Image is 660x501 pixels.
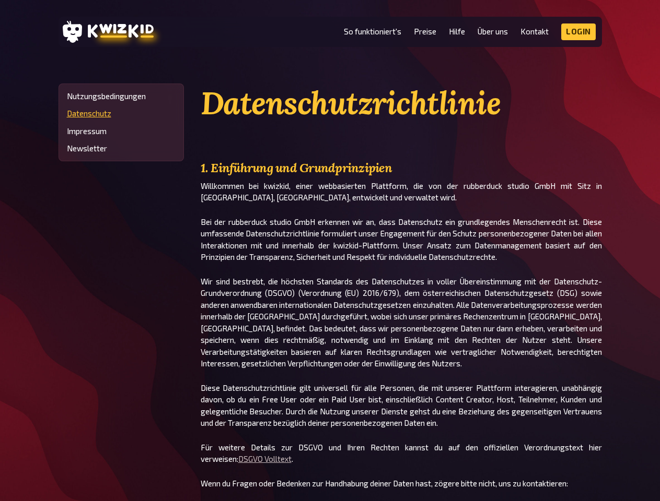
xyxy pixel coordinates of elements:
[67,92,176,101] a: Nutzungsbedingungen
[478,27,508,36] a: Über uns
[67,144,176,153] a: Newsletter
[561,23,596,40] a: Login
[201,478,602,490] p: Wenn du Fragen oder Bedenken zur Handhabung deiner Daten hast, zögere bitte nicht, uns zu kontakt...
[201,442,602,465] p: Für weitere Details zur DSGVO und Ihren Rechten kannst du auf den offiziellen Verordnungstext hie...
[449,27,465,36] a: Hilfe
[344,27,401,36] a: So funktioniert's
[201,156,602,180] h2: 1. Einführung und Grundprinzipien
[67,109,176,118] a: Datenschutz
[201,216,602,263] p: Bei der rubberduck studio GmbH erkennen wir an, dass Datenschutz ein grundlegendes Menschenrecht ...
[201,83,602,123] h1: Datenschutz­richtlinie
[201,276,602,369] p: Wir sind bestrebt, die höchsten Standards des Datenschutzes in voller Übereinstimmung mit der Dat...
[201,180,602,204] p: Willkommen bei kwizkid, einer webbasierten Plattform, die von der rubberduck studio GmbH mit Sitz...
[520,27,549,36] a: Kontakt
[67,127,176,136] a: Impressum
[238,454,292,463] a: DSGVO Volltext
[414,27,436,36] a: Preise
[201,382,602,429] p: Diese Datenschutzrichtlinie gilt universell für alle Personen, die mit unserer Plattform interagi...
